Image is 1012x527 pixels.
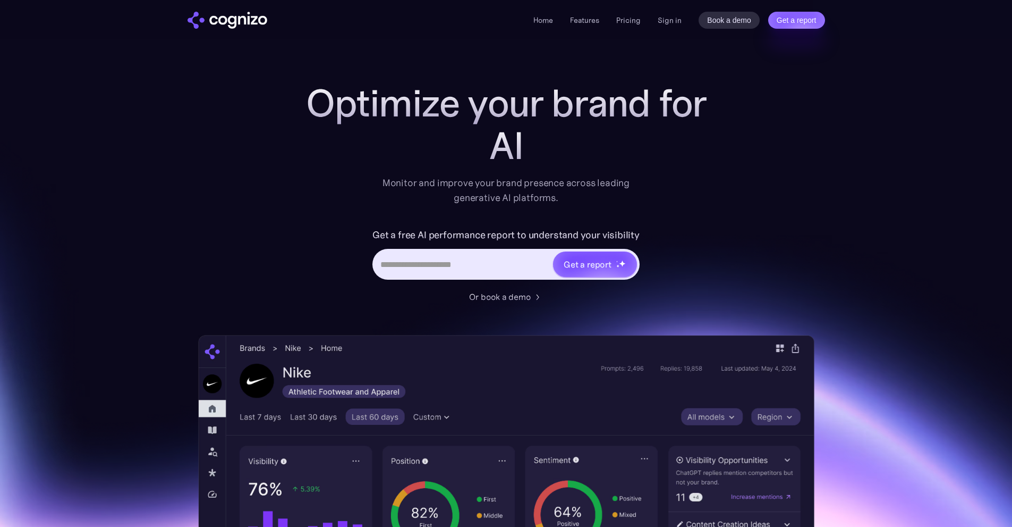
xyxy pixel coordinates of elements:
a: Features [570,15,599,25]
a: Pricing [616,15,641,25]
a: Home [533,15,553,25]
label: Get a free AI performance report to understand your visibility [372,227,640,244]
div: Or book a demo [469,290,531,303]
div: Get a report [564,258,611,271]
img: star [616,261,618,262]
a: Book a demo [699,12,760,29]
a: Get a reportstarstarstar [552,250,638,278]
div: Monitor and improve your brand presence across leading generative AI platforms. [376,175,637,205]
a: Or book a demo [469,290,543,303]
img: cognizo logo [188,12,267,29]
form: Hero URL Input Form [372,227,640,285]
div: AI [294,124,719,167]
img: star [619,260,626,267]
a: home [188,12,267,29]
img: star [616,264,620,268]
h1: Optimize your brand for [294,82,719,124]
a: Sign in [658,14,682,27]
a: Get a report [768,12,825,29]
